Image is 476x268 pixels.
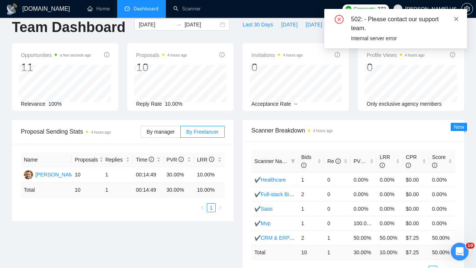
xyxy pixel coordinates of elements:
a: ✔️Saas [254,206,273,212]
time: 4 hours ago [405,53,425,57]
span: LRR [197,157,214,163]
td: 0.00% [377,172,403,187]
div: 10 [136,60,187,74]
td: 50.00% [377,230,403,245]
td: 30.00 % [164,183,194,197]
span: Reply Rate [136,101,162,107]
td: Total [21,183,72,197]
span: info-circle [149,157,154,162]
td: 1 [324,230,350,245]
td: 0.00% [429,187,455,201]
span: right [218,205,222,210]
div: Internal server error [351,34,458,42]
span: 272 [377,5,386,13]
img: VS [24,170,33,179]
a: homeHome [87,6,110,12]
span: Time [136,157,154,163]
time: 4 hours ago [91,130,111,134]
span: CPR [406,154,417,168]
td: 0.00% [377,187,403,201]
span: info-circle [335,52,340,57]
span: to [176,22,181,28]
td: 0.00% [351,201,377,216]
span: info-circle [219,52,225,57]
a: VS[PERSON_NAME] [24,171,78,177]
span: Last 30 Days [242,20,273,29]
span: info-circle [366,159,371,164]
span: close-circle [335,15,344,24]
td: 50.00% [429,230,455,245]
td: 1 [102,167,133,183]
span: 10.00% [165,101,182,107]
span: info-circle [301,163,306,168]
td: 10.00% [194,167,225,183]
span: info-circle [178,157,184,162]
div: 0 [367,60,425,74]
span: Proposals [136,51,187,60]
td: 1 [298,216,324,230]
td: 0.00% [429,201,455,216]
td: 10 [298,245,324,259]
td: $0.00 [403,201,429,216]
a: ✔️Healthcare [254,177,286,183]
span: Acceptance Rate [251,101,291,107]
td: Total [251,245,298,259]
h1: Team Dashboard [12,19,125,36]
span: 10 [466,243,475,249]
td: 0.00% [351,187,377,201]
span: [DATE] [306,20,322,29]
td: 1 [324,245,350,259]
span: Bids [301,154,311,168]
li: Previous Page [198,203,207,212]
span: PVR [167,157,184,163]
span: info-circle [104,52,109,57]
div: [PERSON_NAME] [35,170,78,179]
td: 1 [298,172,324,187]
button: Last 30 Days [238,19,277,31]
span: Connects: [354,5,376,13]
time: 4 hours ago [167,53,187,57]
th: Replies [102,153,133,167]
td: 10.00 % [377,245,403,259]
td: 100.00% [351,216,377,230]
div: 502: - Please contact our support team. [351,15,458,33]
td: 1 [298,201,324,216]
span: Proposals [75,156,98,164]
input: End date [184,20,218,29]
div: 11 [21,60,91,74]
td: 30.00 % [351,245,377,259]
span: filter [289,156,297,167]
span: Replies [105,156,124,164]
span: Opportunities [21,51,91,60]
span: Scanner Name [254,158,289,164]
td: 0 [324,187,350,201]
button: setting [461,3,473,15]
td: 0 [324,172,350,187]
th: Proposals [72,153,102,167]
td: 50.00% [351,230,377,245]
td: 2 [298,230,324,245]
span: Dashboard [134,6,158,12]
span: left [200,205,205,210]
td: 10.00 % [194,183,225,197]
span: Profile Views [367,51,425,60]
td: $7.25 [403,230,429,245]
li: 1 [207,203,216,212]
span: Only exclusive agency members [367,101,442,107]
iframe: Intercom live chat [451,243,469,261]
th: Name [21,153,72,167]
td: 0 [324,201,350,216]
li: Next Page [216,203,225,212]
span: By manager [147,129,174,135]
td: 30.00% [164,167,194,183]
span: Scanner Breakdown [251,126,455,135]
a: searchScanner [173,6,201,12]
td: 0.00% [377,201,403,216]
span: LRR [380,154,390,168]
span: info-circle [209,157,214,162]
span: Relevance [21,101,45,107]
span: user [395,6,401,12]
td: $0.00 [403,216,429,230]
button: [DATE] [302,19,326,31]
td: 10 [72,183,102,197]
